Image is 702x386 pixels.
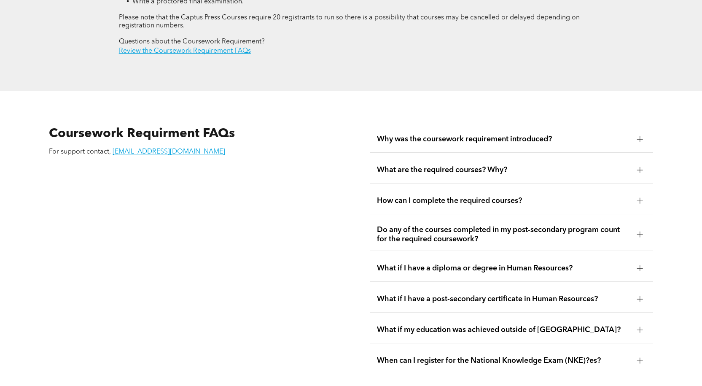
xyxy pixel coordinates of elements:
[49,148,111,155] span: For support contact,
[49,127,235,140] span: Coursework Requirment FAQs
[119,14,580,29] span: Please note that the Captus Press Courses require 20 registrants to run so there is a possibility...
[377,325,630,335] span: What if my education was achieved outside of [GEOGRAPHIC_DATA]?
[377,225,630,244] span: Do any of the courses completed in my post-secondary program count for the required coursework?
[377,165,630,175] span: What are the required courses? Why?
[113,148,225,155] a: [EMAIL_ADDRESS][DOMAIN_NAME]
[119,48,251,54] a: Review the Coursework Requirement FAQs
[377,135,630,144] span: Why was the coursework requirement introduced?
[377,264,630,273] span: What if I have a diploma or degree in Human Resources?
[377,294,630,304] span: What if I have a post-secondary certificate in Human Resources?
[119,38,265,45] span: Questions about the Coursework Requirement?
[377,356,630,365] span: When can I register for the National Knowledge Exam (NKE)?es?
[377,196,630,205] span: How can I complete the required courses?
